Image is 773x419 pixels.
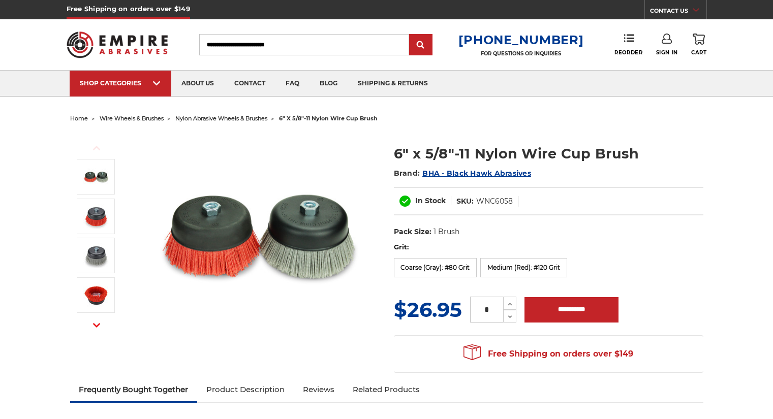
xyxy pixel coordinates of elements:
span: In Stock [415,196,446,205]
a: Cart [691,34,706,56]
img: 6" x 5/8"-11 Nylon Wire Wheel Cup Brushes [83,164,109,189]
button: Next [84,314,109,336]
img: Empire Abrasives [67,25,168,65]
span: Sign In [656,49,678,56]
span: 6" x 5/8"-11 nylon wire cup brush [279,115,378,122]
a: blog [310,71,348,96]
a: Product Description [197,378,294,401]
h1: 6" x 5/8"-11 Nylon Wire Cup Brush [394,144,703,164]
a: contact [224,71,275,96]
span: Cart [691,49,706,56]
span: Free Shipping on orders over $149 [463,344,633,364]
a: Frequently Bought Together [70,378,198,401]
a: BHA - Black Hawk Abrasives [422,169,531,178]
dt: Pack Size: [394,227,431,237]
img: 6" Nylon Cup Brush, gray coarse [83,243,109,268]
a: shipping & returns [348,71,438,96]
p: FOR QUESTIONS OR INQUIRIES [458,50,583,57]
input: Submit [411,35,431,55]
dd: 1 Brush [434,227,459,237]
a: Reorder [614,34,642,55]
dd: WNC6058 [476,196,513,207]
span: Reorder [614,49,642,56]
label: Grit: [394,242,703,252]
a: wire wheels & brushes [100,115,164,122]
img: 6" Nylon Cup Brush, red medium [83,204,109,229]
div: SHOP CATEGORIES [80,79,161,87]
a: CONTACT US [650,5,706,19]
a: faq [275,71,310,96]
span: $26.95 [394,297,462,322]
a: Related Products [344,378,429,401]
a: nylon abrasive wheels & brushes [175,115,267,122]
a: home [70,115,88,122]
a: Reviews [294,378,344,401]
a: [PHONE_NUMBER] [458,33,583,47]
img: 6" x 5/8"-11 Nylon Wire Wheel Cup Brushes [157,133,360,336]
a: about us [171,71,224,96]
span: Brand: [394,169,420,178]
button: Previous [84,137,109,159]
dt: SKU: [456,196,474,207]
img: red nylon wire bristle cup brush 6 inch [83,282,109,308]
